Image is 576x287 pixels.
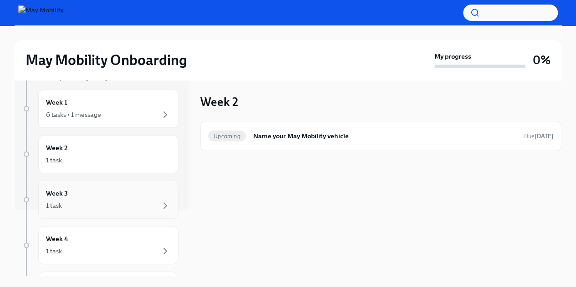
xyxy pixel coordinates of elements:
[46,156,62,165] div: 1 task
[46,201,62,210] div: 1 task
[434,52,471,61] strong: My progress
[46,234,68,244] h6: Week 4
[22,226,178,264] a: Week 41 task
[22,181,178,219] a: Week 31 task
[253,131,517,141] h6: Name your May Mobility vehicle
[46,247,62,256] div: 1 task
[25,51,187,69] h2: May Mobility Onboarding
[200,94,238,110] h3: Week 2
[22,90,178,128] a: Week 16 tasks • 1 message
[524,132,554,141] span: September 21st, 2025 09:00
[524,133,554,140] span: Due
[46,143,68,153] h6: Week 2
[533,52,551,68] h3: 0%
[208,129,554,143] a: UpcomingName your May Mobility vehicleDue[DATE]
[18,5,64,20] img: May Mobility
[535,133,554,140] strong: [DATE]
[46,97,67,107] h6: Week 1
[46,188,68,198] h6: Week 3
[46,110,101,119] div: 6 tasks • 1 message
[22,135,178,173] a: Week 21 task
[208,133,246,140] span: Upcoming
